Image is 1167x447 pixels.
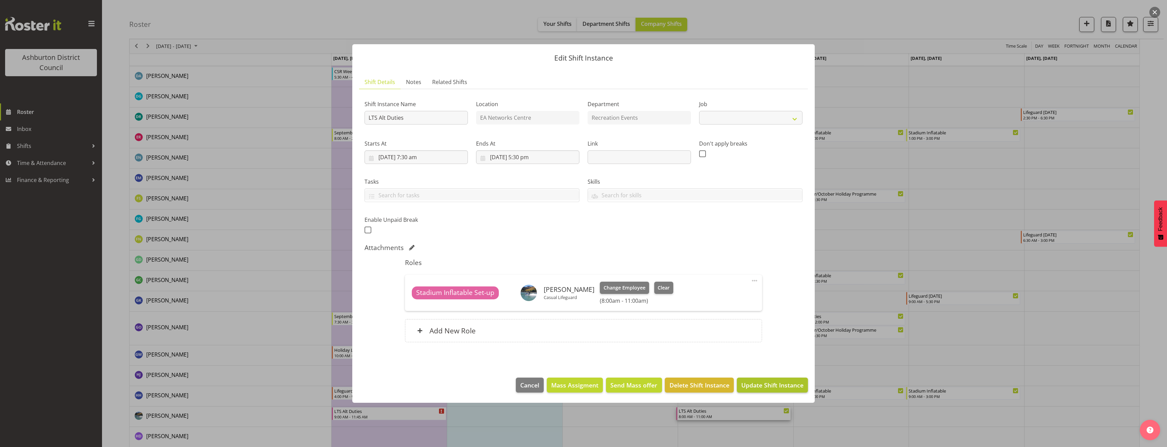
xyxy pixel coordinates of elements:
label: Job [699,100,802,108]
p: Edit Shift Instance [359,54,808,62]
img: harrison-doak603f5c219606abcd8e355b5e61fad8ce.png [521,285,537,301]
label: Skills [588,178,802,186]
span: Clear [658,284,670,292]
p: Casual Lifeguard [544,295,594,300]
input: Shift Instance Name [365,111,468,125]
label: Ends At [476,139,579,148]
label: Enable Unpaid Break [365,216,468,224]
span: Cancel [520,381,539,390]
label: Starts At [365,139,468,148]
h5: Attachments [365,244,404,252]
input: Click to select... [476,150,579,164]
span: Update Shift Instance [741,381,804,390]
h6: Add New Role [429,326,476,335]
button: Update Shift Instance [737,378,808,393]
span: Change Employee [604,284,645,292]
button: Send Mass offer [606,378,662,393]
span: Mass Assigment [551,381,598,390]
input: Search for skills [588,190,802,200]
label: Shift Instance Name [365,100,468,108]
span: Feedback [1157,207,1164,231]
span: Stadium Inflatable Set-up [416,288,494,298]
label: Department [588,100,691,108]
label: Tasks [365,178,579,186]
span: Send Mass offer [610,381,657,390]
input: Click to select... [365,150,468,164]
span: Notes [406,78,421,86]
label: Don't apply breaks [699,139,802,148]
img: help-xxl-2.png [1147,427,1153,433]
label: Link [588,139,691,148]
button: Clear [654,282,674,294]
span: Related Shifts [432,78,467,86]
input: Search for tasks [365,190,579,200]
button: Change Employee [600,282,649,294]
span: Shift Details [365,78,395,86]
h6: (8:00am - 11:00am) [600,297,673,304]
label: Location [476,100,579,108]
button: Feedback - Show survey [1154,200,1167,247]
h6: [PERSON_NAME] [544,286,594,293]
button: Delete Shift Instance [665,378,733,393]
button: Mass Assigment [547,378,603,393]
h5: Roles [405,259,762,267]
span: Delete Shift Instance [670,381,729,390]
button: Cancel [516,378,544,393]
